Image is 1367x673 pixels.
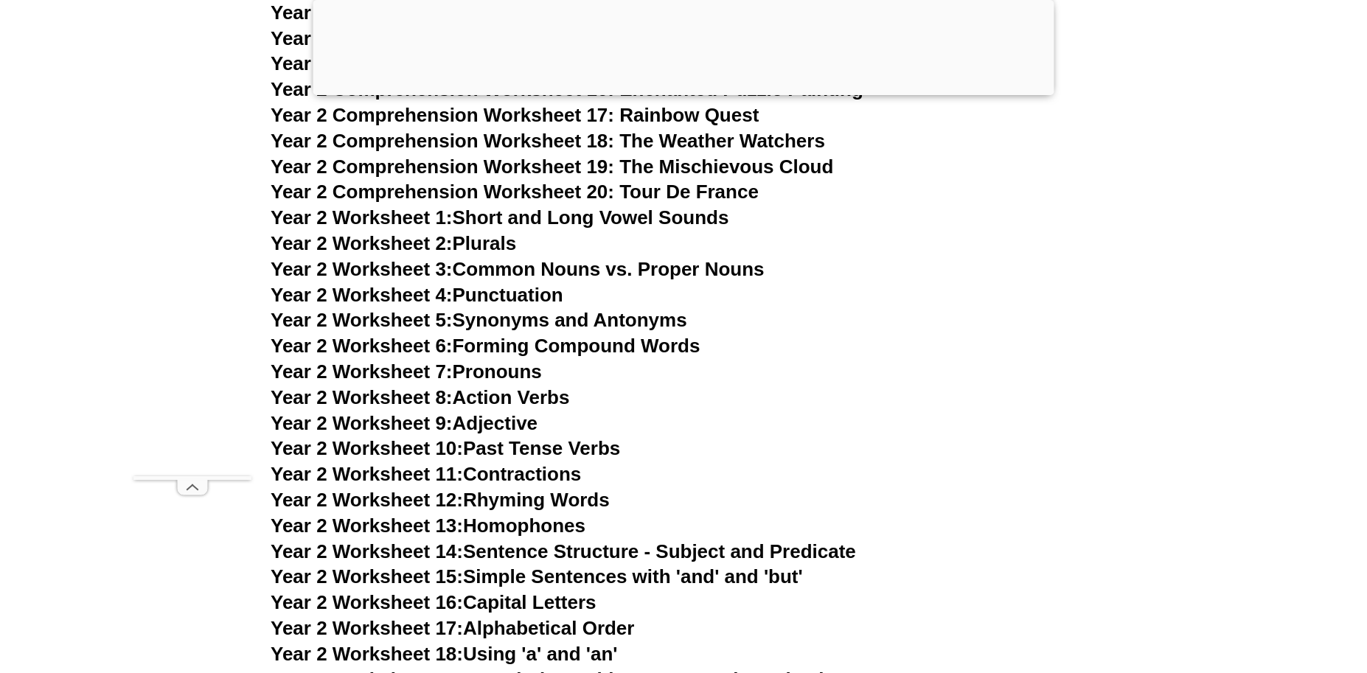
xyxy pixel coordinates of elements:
span: Year 2 Worksheet 8: [271,386,453,408]
span: Year 2 Worksheet 15: [271,565,463,587]
span: Year 2 Worksheet 12: [271,489,463,511]
span: Year 2 Worksheet 13: [271,515,463,537]
a: Year 2 Worksheet 11:Contractions [271,463,581,485]
span: Year 2 Worksheet 1: [271,206,453,229]
a: Year 2 Worksheet 13:Homophones [271,515,585,537]
a: Year 2 Worksheet 5:Synonyms and Antonyms [271,309,687,331]
span: Year 2 Worksheet 4: [271,284,453,306]
span: Year 2 Worksheet 18: [271,643,463,665]
span: Year 2 Worksheet 14: [271,540,463,562]
a: Year 2 Worksheet 7:Pronouns [271,360,542,383]
span: Year 2 Worksheet 10: [271,437,463,459]
span: Year 2 Worksheet 3: [271,258,453,280]
iframe: Advertisement [133,34,251,476]
a: Year 2 Worksheet 15:Simple Sentences with 'and' and 'but' [271,565,803,587]
a: Year 2 Comprehension Worksheet 14: The Gigantic Plant [271,27,787,49]
a: Year 2 Worksheet 12:Rhyming Words [271,489,610,511]
span: Year 2 Worksheet 11: [271,463,463,485]
a: Year 2 Comprehension Worksheet 20: Tour De France [271,181,759,203]
a: Year 2 Comprehension Worksheet 19: The Mischievous Cloud [271,156,833,178]
a: Year 2 Worksheet 8:Action Verbs [271,386,569,408]
span: Year 2 Worksheet 9: [271,412,453,434]
span: Year 2 Worksheet 17: [271,617,463,639]
span: Year 2 Worksheet 6: [271,335,453,357]
span: Year 2 Worksheet 5: [271,309,453,331]
a: Year 2 Worksheet 18:Using 'a' and 'an' [271,643,617,665]
a: Year 2 Comprehension Worksheet 15: Friendly Monsters [271,52,785,74]
iframe: Chat Widget [1121,506,1367,673]
a: Year 2 Worksheet 16:Capital Letters [271,591,596,613]
a: Year 2 Comprehension Worksheet 17: Rainbow Quest [271,104,759,126]
span: Year 2 Worksheet 7: [271,360,453,383]
a: Year 2 Worksheet 2:Plurals [271,232,516,254]
a: Year 2 Worksheet 1:Short and Long Vowel Sounds [271,206,728,229]
span: Year 2 Worksheet 2: [271,232,453,254]
a: Year 2 Worksheet 17:Alphabetical Order [271,617,634,639]
a: Year 2 Comprehension Worksheet 13: The Lost Teddy [271,1,759,24]
a: Year 2 Worksheet 9:Adjective [271,412,538,434]
a: Year 2 Comprehension Worksheet 18: The Weather Watchers [271,130,825,152]
a: Year 2 Worksheet 3:Common Nouns vs. Proper Nouns [271,258,765,280]
span: Year 2 Worksheet 16: [271,591,463,613]
a: Year 2 Worksheet 4:Punctuation [271,284,563,306]
a: Year 2 Worksheet 14:Sentence Structure - Subject and Predicate [271,540,856,562]
a: Year 2 Worksheet 6:Forming Compound Words [271,335,700,357]
a: Year 2 Comprehension Worksheet 16: Enchanted Puzzle Painting [271,78,863,100]
a: Year 2 Worksheet 10:Past Tense Verbs [271,437,620,459]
